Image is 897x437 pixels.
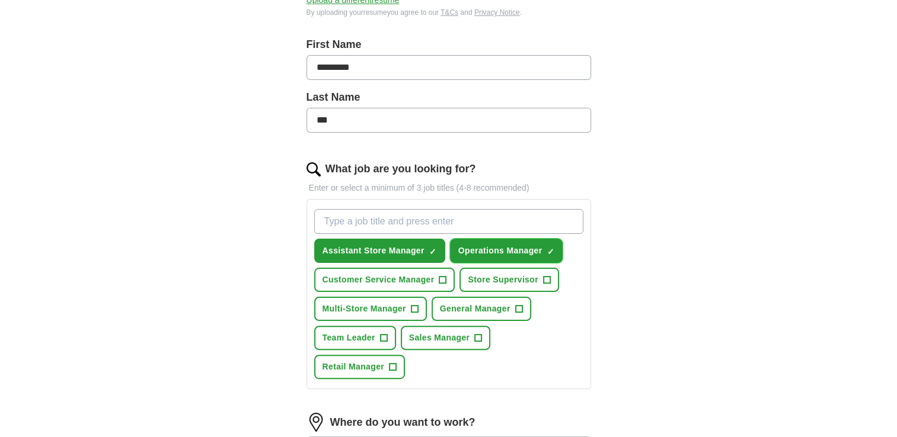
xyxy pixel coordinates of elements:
input: Type a job title and press enter [314,209,583,234]
button: Assistant Store Manager✓ [314,239,445,263]
span: Operations Manager [458,245,542,257]
span: Customer Service Manager [323,274,435,286]
span: General Manager [440,303,510,315]
img: location.png [307,413,325,432]
button: Retail Manager [314,355,406,379]
label: Where do you want to work? [330,414,475,430]
span: Sales Manager [409,332,470,344]
button: Store Supervisor [459,268,558,292]
span: Assistant Store Manager [323,245,424,257]
div: By uploading your resume you agree to our and . [307,7,591,18]
a: Privacy Notice [474,8,520,17]
label: First Name [307,37,591,53]
button: Operations Manager✓ [450,239,563,263]
button: Sales Manager [401,326,491,350]
span: Team Leader [323,332,375,344]
a: T&Cs [440,8,458,17]
span: ✓ [429,247,436,256]
span: Store Supervisor [468,274,538,286]
button: Customer Service Manager [314,268,455,292]
button: Multi-Store Manager [314,297,427,321]
span: ✓ [547,247,554,256]
label: What job are you looking for? [325,161,476,177]
label: Last Name [307,89,591,105]
span: Retail Manager [323,361,385,373]
p: Enter or select a minimum of 3 job titles (4-8 recommended) [307,182,591,194]
img: search.png [307,162,321,176]
button: Team Leader [314,326,396,350]
span: Multi-Store Manager [323,303,406,315]
button: General Manager [432,297,531,321]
